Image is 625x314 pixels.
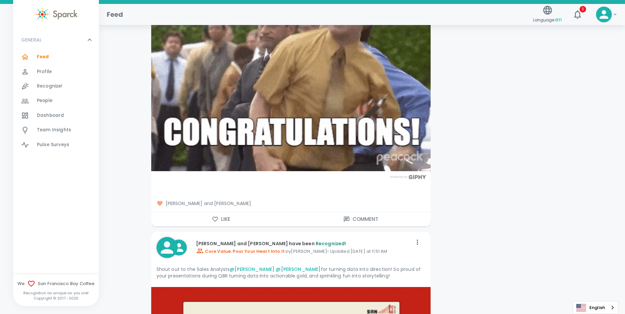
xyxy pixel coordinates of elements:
[107,9,123,20] h1: Feed
[580,6,586,13] span: 1
[37,97,52,104] span: People
[37,54,49,60] span: Feed
[37,83,63,90] span: Recognize!
[555,16,562,23] span: en
[13,30,99,50] div: GENERAL
[13,123,99,137] a: Team Insights
[37,68,52,75] span: Profile
[151,212,291,226] button: Like
[13,296,99,301] p: Copyright © 2017 - 2025
[37,112,64,119] span: Dashboard
[13,65,99,79] a: Profile
[276,266,321,273] a: @[PERSON_NAME]
[316,240,346,247] span: Recognized!
[13,7,99,22] a: Sparck logo
[156,200,425,207] span: [PERSON_NAME] and [PERSON_NAME]
[13,93,99,108] a: People
[37,142,69,148] span: Pulse Surveys
[35,7,77,22] img: Sparck logo
[13,290,99,296] p: Recognition as unique as you are!
[573,301,618,314] a: English
[13,50,99,64] a: Feed
[230,266,274,273] a: @[PERSON_NAME]
[388,175,428,179] img: Powered by GIPHY
[573,301,618,314] div: Language
[530,3,564,26] button: Language:en
[291,212,431,226] button: Comment
[37,127,71,133] span: Team Insights
[533,15,562,24] span: Language:
[21,37,42,43] p: GENERAL
[13,138,99,152] a: Pulse Surveys
[196,240,412,247] p: [PERSON_NAME] and [PERSON_NAME] have been
[196,248,285,254] span: Core Value: Pour Your Heart Into It
[573,301,618,314] aside: Language selected: English
[196,247,412,255] p: by [PERSON_NAME] • Updated [DATE] at 11:51 AM
[156,266,425,279] p: Shout out to the Sales Analysts for turning data into direction! So proud of your presentations d...
[13,79,99,93] a: Recognize!
[13,108,99,123] a: Dashboard
[570,7,585,22] button: 1
[13,280,99,288] span: We San Francisco Bay Coffee
[13,50,99,155] div: GENERAL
